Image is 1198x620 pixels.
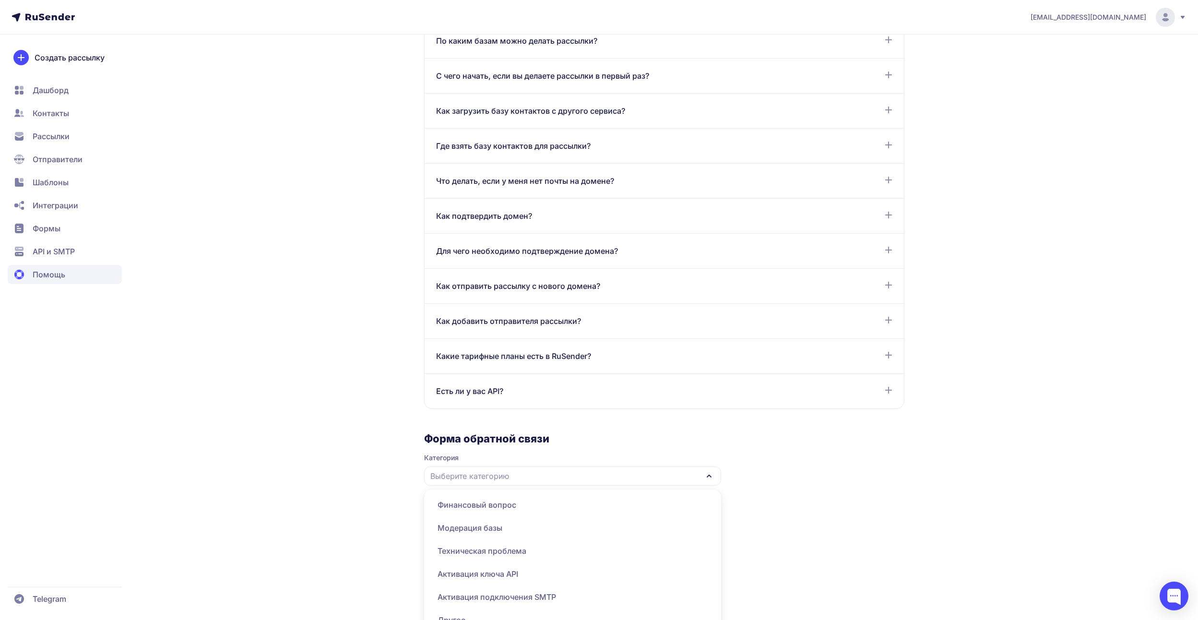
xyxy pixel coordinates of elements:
[33,246,75,257] span: API и SMTP
[424,453,721,463] span: Категория
[35,52,105,63] span: Создать рассылку
[436,280,600,292] span: Как отправить рассылку с нового домена?
[33,269,65,280] span: Помощь
[436,105,625,117] span: Как загрузить базу контактов с другого сервиса?
[436,315,581,327] span: Как добавить отправителя рассылки?
[436,140,591,152] span: Где взять базу контактов для рассылки?
[33,131,70,142] span: Рассылки
[436,175,614,187] span: Что делать, если у меня нет почты на домене?
[430,562,715,585] span: Активация ключа API
[1031,12,1146,22] span: [EMAIL_ADDRESS][DOMAIN_NAME]
[436,35,597,47] span: По каким базам можно делать рассылки?
[33,177,69,188] span: Шаблоны
[33,200,78,211] span: Интеграции
[33,107,69,119] span: Контакты
[33,154,83,165] span: Отправители
[33,223,60,234] span: Формы
[430,470,509,482] span: Выберите категорию
[436,70,649,82] span: С чего начать, если вы делаете рассылки в первый раз?
[436,385,503,397] span: Есть ли у вас API?
[436,350,591,362] span: Какие тарифные планы есть в RuSender?
[33,84,69,96] span: Дашборд
[430,585,715,608] span: Активация подключения SMTP
[424,493,441,503] label: Тема
[424,432,721,445] h3: Форма обратной связи
[436,245,618,257] span: Для чего необходимо подтверждение домена?
[430,516,715,539] span: Модерация базы
[430,539,715,562] span: Техническая проблема
[8,589,122,608] a: Telegram
[430,493,715,516] span: Финансовый вопрос
[436,210,532,222] span: Как подтвердить домен?
[33,593,66,605] span: Telegram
